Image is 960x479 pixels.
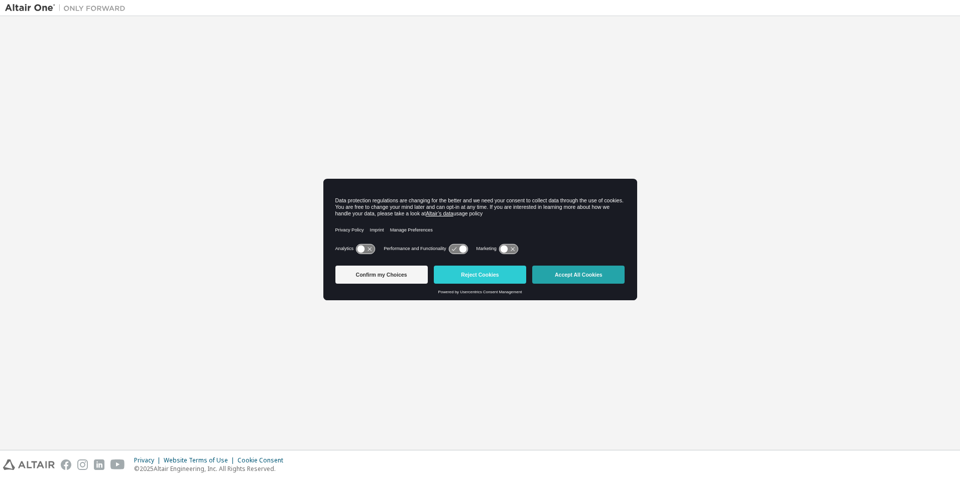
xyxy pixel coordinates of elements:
img: linkedin.svg [94,459,104,470]
div: Website Terms of Use [164,456,237,464]
p: © 2025 Altair Engineering, Inc. All Rights Reserved. [134,464,289,473]
img: altair_logo.svg [3,459,55,470]
div: Cookie Consent [237,456,289,464]
img: facebook.svg [61,459,71,470]
img: youtube.svg [110,459,125,470]
img: Altair One [5,3,131,13]
img: instagram.svg [77,459,88,470]
div: Privacy [134,456,164,464]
